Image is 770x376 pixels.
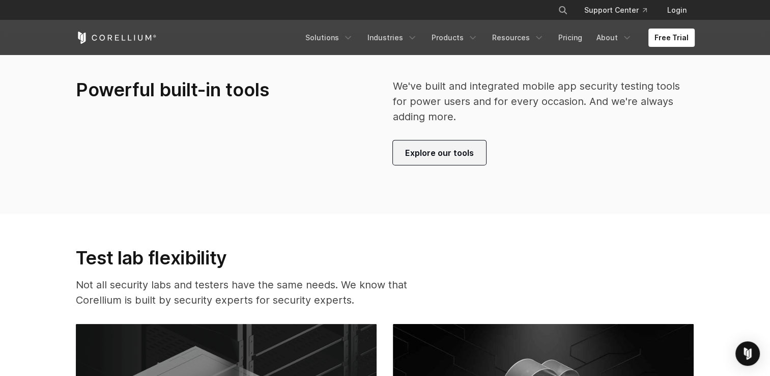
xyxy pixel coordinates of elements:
a: Products [425,29,484,47]
h3: Powerful built-in tools [76,78,336,101]
a: Resources [486,29,550,47]
a: Free Trial [648,29,695,47]
span: Explore our tools [405,147,474,159]
div: Navigation Menu [546,1,695,19]
a: Explore our tools [393,141,486,165]
a: Industries [361,29,423,47]
a: Login [659,1,695,19]
div: Navigation Menu [299,29,695,47]
p: Not all security labs and testers have the same needs. We know that Corellium is built by securit... [76,277,423,308]
div: Open Intercom Messenger [735,341,760,366]
span: We've built and integrated mobile app security testing tools for power users and for every occasi... [393,80,680,123]
a: Pricing [552,29,588,47]
a: About [590,29,638,47]
a: Corellium Home [76,32,157,44]
a: Solutions [299,29,359,47]
button: Search [554,1,572,19]
a: Support Center [576,1,655,19]
h3: Test lab flexibility [76,247,423,269]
